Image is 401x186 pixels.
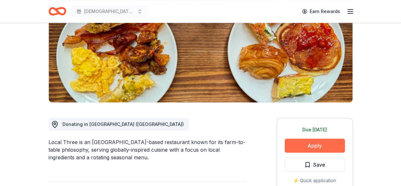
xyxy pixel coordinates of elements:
div: ⚡️ Quick application [285,177,345,184]
button: Apply [285,139,345,153]
div: Local Three is an [GEOGRAPHIC_DATA]-based restaurant known for its farm-to-table philosophy, serv... [49,138,246,161]
div: Due [DATE] [285,126,345,134]
a: Home [49,4,66,19]
span: Donating in [GEOGRAPHIC_DATA] ([GEOGRAPHIC_DATA]) [62,121,184,127]
span: Save [313,161,325,169]
button: [DEMOGRAPHIC_DATA] immigrants Advocacy summit [71,5,147,18]
button: Save [285,158,345,172]
span: [DEMOGRAPHIC_DATA] immigrants Advocacy summit [84,8,135,15]
a: Earn Rewards [298,6,344,17]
